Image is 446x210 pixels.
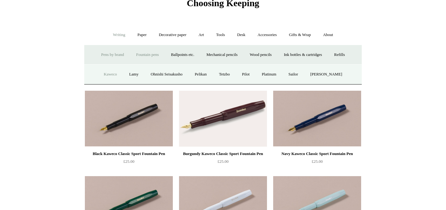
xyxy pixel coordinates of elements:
[189,66,212,83] a: Pelikan
[283,66,304,83] a: Sailor
[179,91,267,147] img: Burgundy Kaweco Classic Sport Fountain Pen
[252,27,282,43] a: Accessories
[273,150,361,176] a: Navy Kaweco Classic Sport Fountain Pen £25.00
[85,91,173,147] a: Black Kaweco Classic Sport Fountain Pen Black Kaweco Classic Sport Fountain Pen
[273,91,361,147] a: Navy Kaweco Classic Sport Fountain Pen Navy Kaweco Classic Sport Fountain Pen
[145,66,188,83] a: Ohnishi Seisakusho
[213,66,235,83] a: Tetzbo
[193,27,209,43] a: Art
[153,27,192,43] a: Decorative paper
[179,91,267,147] a: Burgundy Kaweco Classic Sport Fountain Pen Burgundy Kaweco Classic Sport Fountain Pen
[283,27,317,43] a: Gifts & Wrap
[256,66,282,83] a: Platinum
[132,27,152,43] a: Paper
[275,150,360,157] div: Navy Kaweco Classic Sport Fountain Pen
[217,159,229,164] span: £25.00
[86,150,171,157] div: Black Kaweco Classic Sport Fountain Pen
[123,159,134,164] span: £25.00
[244,47,277,63] a: Wood pencils
[278,47,327,63] a: Ink bottles & cartridges
[329,47,351,63] a: Refills
[187,3,259,7] a: Choosing Keeping
[273,91,361,147] img: Navy Kaweco Classic Sport Fountain Pen
[236,66,255,83] a: Pilot
[305,66,348,83] a: [PERSON_NAME]
[96,47,130,63] a: Pens by brand
[165,47,200,63] a: Ballpoints etc.
[179,150,267,176] a: Burgundy Kaweco Classic Sport Fountain Pen £25.00
[98,66,123,83] a: Kaweco
[181,150,265,157] div: Burgundy Kaweco Classic Sport Fountain Pen
[211,27,231,43] a: Tools
[85,91,173,147] img: Black Kaweco Classic Sport Fountain Pen
[317,27,339,43] a: About
[232,27,251,43] a: Desk
[107,27,131,43] a: Writing
[85,150,173,176] a: Black Kaweco Classic Sport Fountain Pen £25.00
[124,66,144,83] a: Lamy
[130,47,164,63] a: Fountain pens
[312,159,323,164] span: £25.00
[201,47,243,63] a: Mechanical pencils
